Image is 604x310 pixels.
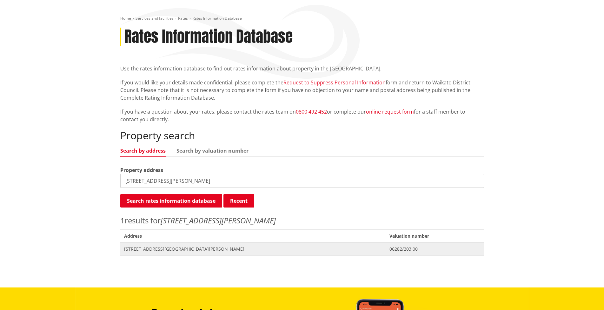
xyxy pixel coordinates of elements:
a: Services and facilities [136,16,174,21]
em: [STREET_ADDRESS][PERSON_NAME] [161,215,276,226]
p: If you have a question about your rates, please contact the rates team on or complete our for a s... [120,108,484,123]
a: Home [120,16,131,21]
a: 0800 492 452 [296,108,327,115]
span: Rates Information Database [192,16,242,21]
iframe: Messenger Launcher [575,283,598,306]
a: [STREET_ADDRESS][GEOGRAPHIC_DATA][PERSON_NAME] 06282/203.00 [120,242,484,255]
p: Use the rates information database to find out rates information about property in the [GEOGRAPHI... [120,65,484,72]
button: Search rates information database [120,194,222,208]
span: Valuation number [386,229,484,242]
a: Request to Suppress Personal Information [283,79,386,86]
span: [STREET_ADDRESS][GEOGRAPHIC_DATA][PERSON_NAME] [124,246,382,252]
span: 1 [120,215,125,226]
a: Search by address [120,148,166,153]
span: 06282/203.00 [389,246,480,252]
a: Search by valuation number [176,148,249,153]
h1: Rates Information Database [124,28,293,46]
a: online request form [366,108,414,115]
input: e.g. Duke Street NGARUAWAHIA [120,174,484,188]
h2: Property search [120,129,484,142]
span: Address [120,229,386,242]
label: Property address [120,166,163,174]
p: If you would like your details made confidential, please complete the form and return to Waikato ... [120,79,484,102]
nav: breadcrumb [120,16,484,21]
a: Rates [178,16,188,21]
p: results for [120,215,484,226]
button: Recent [223,194,254,208]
